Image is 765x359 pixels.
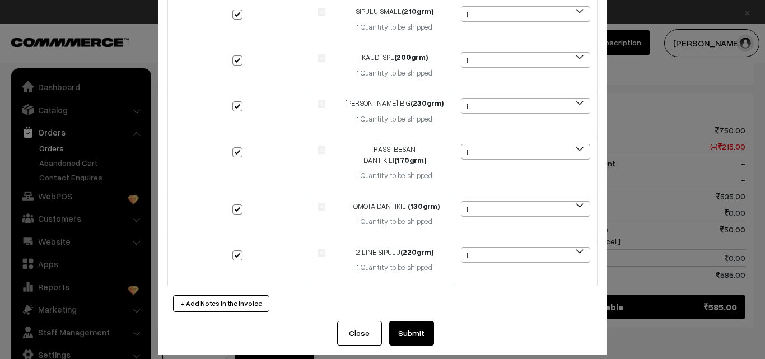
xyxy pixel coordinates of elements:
[394,156,426,165] strong: (170grm)
[318,8,325,16] img: product.jpg
[342,6,447,17] div: SIPULU SMALL
[318,54,325,62] img: product.jpg
[461,144,590,160] span: 1
[461,52,590,68] span: 1
[342,98,447,109] div: [PERSON_NAME] BIG
[318,146,325,153] img: product.jpg
[461,53,590,68] span: 1
[342,201,447,212] div: TOMOTA DANTIKILI
[461,248,590,263] span: 1
[342,68,447,79] div: 1 Quantity to be shipped
[342,52,447,63] div: KAUDI SPL
[318,249,325,257] img: product.jpg
[461,99,590,114] span: 1
[342,262,447,273] div: 1 Quantity to be shipped
[394,53,428,62] strong: (200grm)
[318,100,325,108] img: product.jpg
[337,321,382,346] button: Close
[402,7,433,16] strong: (210grm)
[411,99,444,108] strong: (230grm)
[461,202,590,217] span: 1
[461,144,590,160] span: 1
[389,321,434,346] button: Submit
[400,248,433,257] strong: (220grm)
[461,98,590,114] span: 1
[342,114,447,125] div: 1 Quantity to be shipped
[342,170,447,181] div: 1 Quantity to be shipped
[408,202,440,211] strong: (130grm)
[461,201,590,217] span: 1
[461,247,590,263] span: 1
[318,203,325,211] img: product.jpg
[342,247,447,258] div: 2 LINE SIPULU
[461,7,590,22] span: 1
[461,6,590,22] span: 1
[342,144,447,166] div: RASSI BESAN DANTIKILI
[342,216,447,227] div: 1 Quantity to be shipped
[342,22,447,33] div: 1 Quantity to be shipped
[173,295,269,312] button: + Add Notes in the Invoice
